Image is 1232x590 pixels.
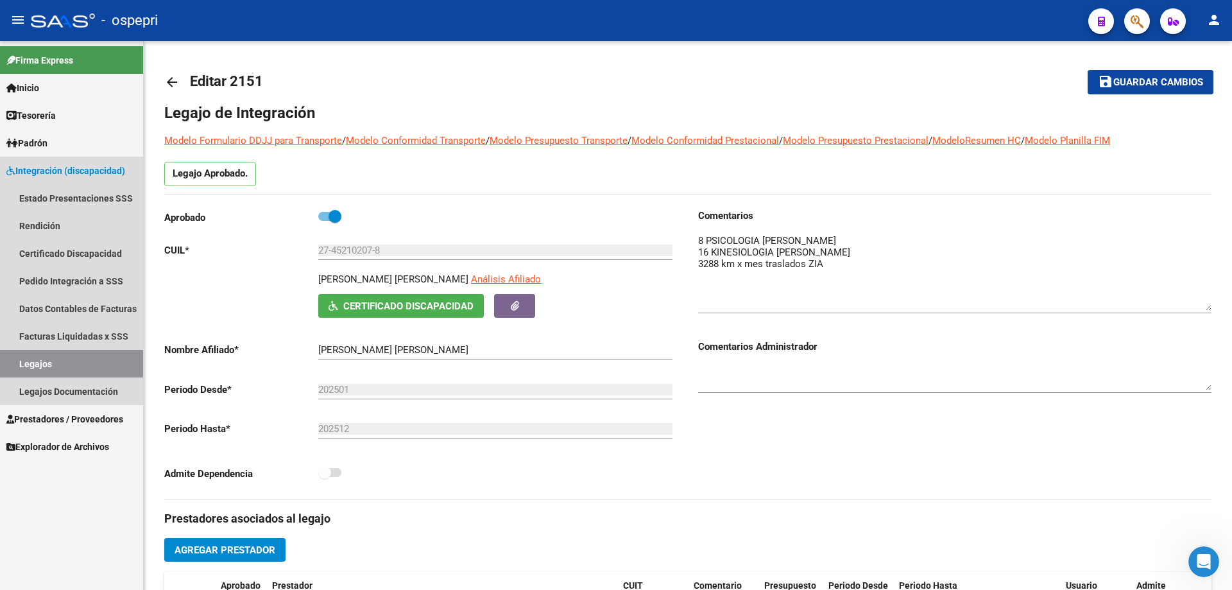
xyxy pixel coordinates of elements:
span: Editar 2151 [190,73,263,89]
span: Guardar cambios [1113,77,1203,89]
p: Periodo Hasta [164,422,318,436]
h3: Comentarios [698,209,1211,223]
p: CUIL [164,243,318,257]
a: Modelo Formulario DDJJ para Transporte [164,135,342,146]
p: Aprobado [164,211,318,225]
span: Agregar Prestador [175,544,275,556]
p: Nombre Afiliado [164,343,318,357]
span: Inicio [6,81,39,95]
span: Firma Express [6,53,73,67]
a: Modelo Presupuesto Prestacional [783,135,928,146]
a: Modelo Planilla FIM [1025,135,1110,146]
span: Explorador de Archivos [6,440,109,454]
p: Legajo Aprobado. [164,162,256,186]
mat-icon: person [1206,12,1222,28]
a: Modelo Presupuesto Transporte [490,135,628,146]
span: Certificado Discapacidad [343,300,474,312]
mat-icon: save [1098,74,1113,89]
span: Análisis Afiliado [471,273,541,285]
p: [PERSON_NAME] [PERSON_NAME] [318,272,468,286]
h3: Prestadores asociados al legajo [164,510,1211,528]
iframe: Intercom live chat [1188,546,1219,577]
mat-icon: arrow_back [164,74,180,90]
mat-icon: menu [10,12,26,28]
span: Integración (discapacidad) [6,164,125,178]
span: - ospepri [101,6,158,35]
span: Padrón [6,136,47,150]
h3: Comentarios Administrador [698,340,1211,354]
button: Agregar Prestador [164,538,286,562]
span: Prestadores / Proveedores [6,412,123,426]
span: Tesorería [6,108,56,123]
h1: Legajo de Integración [164,103,1211,123]
button: Certificado Discapacidad [318,294,484,318]
button: Guardar cambios [1088,70,1213,94]
a: Modelo Conformidad Prestacional [631,135,779,146]
p: Periodo Desde [164,383,318,397]
p: Admite Dependencia [164,467,318,481]
a: Modelo Conformidad Transporte [346,135,486,146]
a: ModeloResumen HC [932,135,1021,146]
